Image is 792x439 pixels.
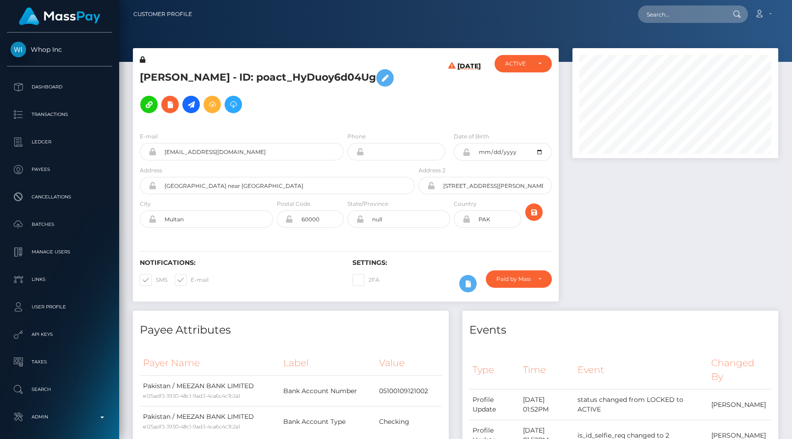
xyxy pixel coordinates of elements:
th: Type [469,351,520,390]
img: Whop Inc [11,42,26,57]
a: Search [7,378,112,401]
label: E-mail [140,132,158,141]
img: MassPay Logo [19,7,100,25]
p: Ledger [11,135,109,149]
a: User Profile [7,296,112,318]
p: API Keys [11,328,109,341]
p: Dashboard [11,80,109,94]
p: Taxes [11,355,109,369]
a: Manage Users [7,241,112,263]
h4: Events [469,322,771,338]
label: E-mail [175,274,209,286]
a: Initiate Payout [182,96,200,113]
th: Changed By [708,351,771,390]
p: Payees [11,163,109,176]
th: Event [574,351,709,390]
label: Phone [347,132,366,141]
a: API Keys [7,323,112,346]
th: Value [376,351,442,376]
div: Paid by MassPay [496,275,531,283]
td: Bank Account Number [280,376,376,406]
label: Country [454,200,477,208]
td: status changed from LOCKED to ACTIVE [574,390,709,420]
label: City [140,200,151,208]
h6: Settings: [352,259,551,267]
td: [DATE] 01:52PM [520,390,574,420]
label: 2FA [352,274,379,286]
p: User Profile [11,300,109,314]
span: Whop Inc [7,45,112,54]
a: Taxes [7,351,112,373]
small: e125adf3-3930-48c1-9ad3-4ca6c4c7c2a1 [143,423,240,430]
td: Profile Update [469,390,520,420]
th: Label [280,351,376,376]
td: Bank Account Type [280,406,376,437]
p: Links [11,273,109,286]
p: Batches [11,218,109,231]
th: Time [520,351,574,390]
small: e125adf3-3930-48c1-9ad3-4ca6c4c7c2a1 [143,393,240,399]
a: Admin [7,406,112,428]
a: Ledger [7,131,112,154]
p: Transactions [11,108,109,121]
p: Search [11,383,109,396]
label: SMS [140,274,167,286]
td: 05100109121002 [376,376,442,406]
td: Pakistan / MEEZAN BANK LIMITED [140,406,280,437]
h6: Notifications: [140,259,339,267]
label: State/Province [347,200,388,208]
label: Address 2 [418,166,445,175]
label: Postal Code [277,200,310,208]
div: ACTIVE [505,60,531,67]
th: Payer Name [140,351,280,376]
h4: Payee Attributes [140,322,442,338]
a: Customer Profile [133,5,192,24]
input: Search... [638,5,724,23]
a: Cancellations [7,186,112,209]
a: Batches [7,213,112,236]
p: Manage Users [11,245,109,259]
label: Address [140,166,162,175]
button: ACTIVE [495,55,552,72]
a: Transactions [7,103,112,126]
td: [PERSON_NAME] [708,390,771,420]
td: Checking [376,406,442,437]
a: Links [7,268,112,291]
p: Admin [11,410,109,424]
button: Paid by MassPay [486,270,552,288]
p: Cancellations [11,190,109,204]
a: Dashboard [7,76,112,99]
h6: [DATE] [457,62,481,121]
h5: [PERSON_NAME] - ID: poact_HyDuoy6d04Ug [140,65,410,118]
td: Pakistan / MEEZAN BANK LIMITED [140,376,280,406]
label: Date of Birth [454,132,489,141]
a: Payees [7,158,112,181]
